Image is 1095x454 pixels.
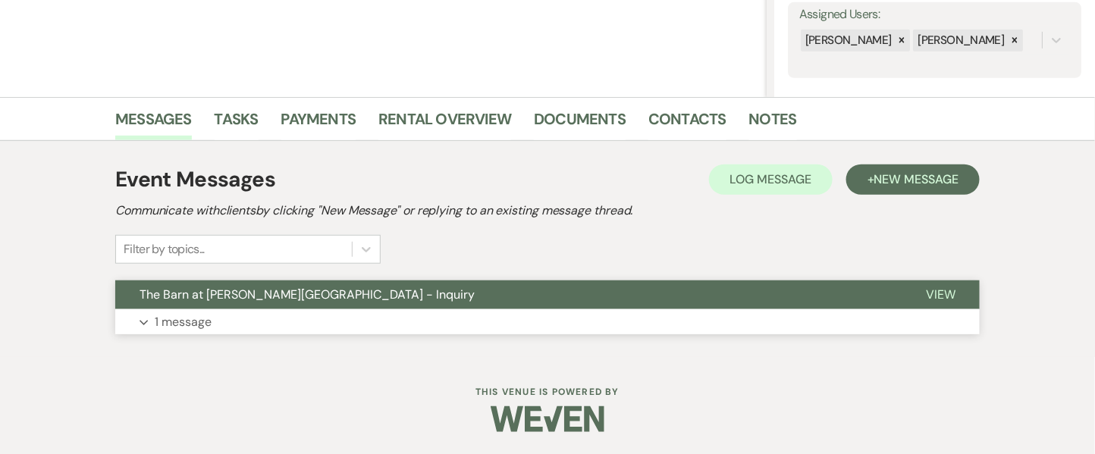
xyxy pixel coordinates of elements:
[491,393,604,446] img: Weven Logo
[709,164,833,195] button: Log Message
[215,107,259,140] a: Tasks
[926,286,955,302] span: View
[801,30,894,52] div: [PERSON_NAME]
[749,107,797,140] a: Notes
[902,280,980,309] button: View
[115,280,902,309] button: The Barn at [PERSON_NAME][GEOGRAPHIC_DATA] - Inquiry
[913,30,1006,52] div: [PERSON_NAME]
[730,171,811,187] span: Log Message
[846,164,980,195] button: +New Message
[115,107,192,140] a: Messages
[799,4,1070,26] label: Assigned Users:
[115,309,980,335] button: 1 message
[281,107,356,140] a: Payments
[155,312,212,332] p: 1 message
[648,107,726,140] a: Contacts
[124,240,205,258] div: Filter by topics...
[874,171,959,187] span: New Message
[115,202,980,220] h2: Communicate with clients by clicking "New Message" or replying to an existing message thread.
[115,164,275,196] h1: Event Messages
[378,107,511,140] a: Rental Overview
[534,107,626,140] a: Documents
[140,286,475,302] span: The Barn at [PERSON_NAME][GEOGRAPHIC_DATA] - Inquiry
